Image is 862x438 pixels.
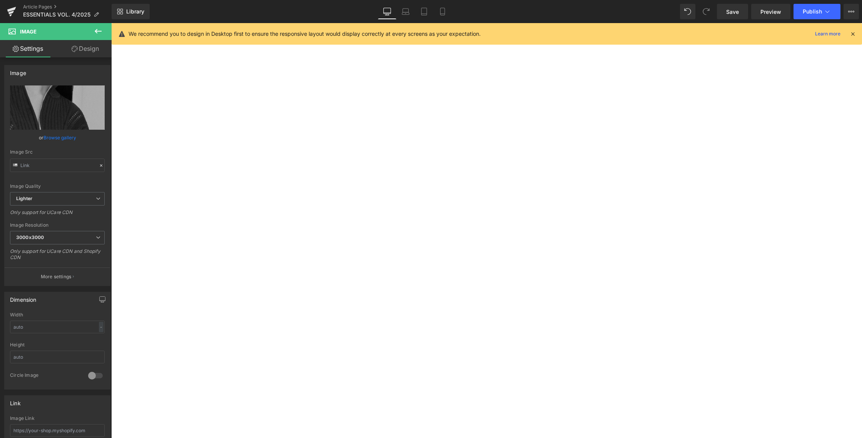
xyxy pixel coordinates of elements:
[415,4,433,19] a: Tablet
[16,196,32,201] b: Lighter
[10,342,105,348] div: Height
[10,248,105,266] div: Only support for UCare CDN and Shopify CDN
[396,4,415,19] a: Laptop
[10,222,105,228] div: Image Resolution
[680,4,695,19] button: Undo
[43,131,76,144] a: Browse gallery
[10,292,37,303] div: Dimension
[10,321,105,333] input: auto
[10,65,26,76] div: Image
[433,4,452,19] a: Mobile
[10,396,21,406] div: Link
[378,4,396,19] a: Desktop
[5,267,110,286] button: More settings
[844,4,859,19] button: More
[20,28,37,35] span: Image
[10,351,105,363] input: auto
[129,30,481,38] p: We recommend you to design in Desktop first to ensure the responsive layout would display correct...
[726,8,739,16] span: Save
[23,4,112,10] a: Article Pages
[126,8,144,15] span: Library
[794,4,840,19] button: Publish
[751,4,790,19] a: Preview
[10,184,105,189] div: Image Quality
[10,312,105,318] div: Width
[41,273,72,280] p: More settings
[57,40,113,57] a: Design
[99,322,104,332] div: -
[10,209,105,221] div: Only support for UCare CDN
[10,372,80,380] div: Circle Image
[812,29,844,38] a: Learn more
[23,12,90,18] span: ESSENTIALS VOL. 4/2025
[760,8,781,16] span: Preview
[803,8,822,15] span: Publish
[10,416,105,421] div: Image Link
[10,159,105,172] input: Link
[10,134,105,142] div: or
[698,4,714,19] button: Redo
[16,234,44,240] b: 3000x3000
[112,4,150,19] a: New Library
[10,424,105,437] input: https://your-shop.myshopify.com
[10,149,105,155] div: Image Src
